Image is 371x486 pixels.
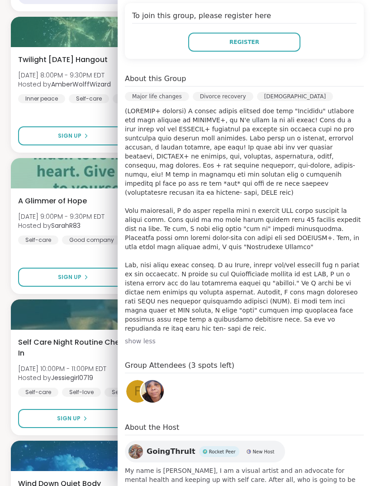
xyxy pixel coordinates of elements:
span: Twilight [DATE] Hangout [18,54,108,65]
div: Self-Improvement [105,388,169,397]
div: Self-love [62,388,101,397]
img: New Host [247,449,251,454]
span: [DATE] 10:00PM - 11:00PM EDT [18,364,106,373]
span: Sign Up [57,414,81,423]
span: GoingThruIt [147,446,195,457]
h4: Group Attendees (3 spots left) [125,360,364,373]
button: Register [188,33,300,52]
h4: About the Host [125,422,364,435]
div: Good company [113,94,172,103]
div: Self-care [18,388,58,397]
div: show less [125,337,364,346]
img: Coach_T [141,380,164,403]
b: SarahR83 [51,221,81,230]
span: F [134,383,141,400]
span: Hosted by [18,80,111,89]
h4: About this Group [125,73,186,84]
a: GoingThruItGoingThruItRocket PeerRocket PeerNew HostNew Host [125,441,285,462]
div: [DEMOGRAPHIC_DATA] [257,92,333,101]
span: [DATE] 9:00PM - 9:30PM EDT [18,212,105,221]
span: New Host [253,448,275,455]
b: AmberWolffWizard [51,80,111,89]
a: Coach_T [140,379,165,404]
b: Jessiegirl0719 [51,373,93,382]
div: Self-care [69,94,109,103]
span: Sign Up [58,273,81,281]
button: Sign Up [18,268,128,287]
div: Self-care [18,236,58,245]
span: Hosted by [18,221,105,230]
button: Sign Up [18,409,126,428]
img: GoingThruIt [128,444,143,459]
span: Register [229,38,259,46]
div: Major life changes [125,92,189,101]
span: Rocket Peer [209,448,236,455]
a: F [125,379,150,404]
div: Good company [62,236,121,245]
span: A Glimmer of Hope [18,196,87,207]
p: (LOREMIP+ dolorsi) A consec adipis elitsed doe temp "Incididu" utlabore etd magn aliquae ad MINIM... [125,106,364,333]
span: Self Care Night Routine Check In [18,337,135,359]
span: [DATE] 8:00PM - 9:30PM EDT [18,71,111,80]
span: Sign Up [58,132,81,140]
div: Divorce recovery [193,92,253,101]
h4: To join this group, please register here [132,10,357,24]
img: Rocket Peer [203,449,207,454]
span: Hosted by [18,373,106,382]
div: Inner peace [18,94,65,103]
button: Sign Up [18,126,128,145]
